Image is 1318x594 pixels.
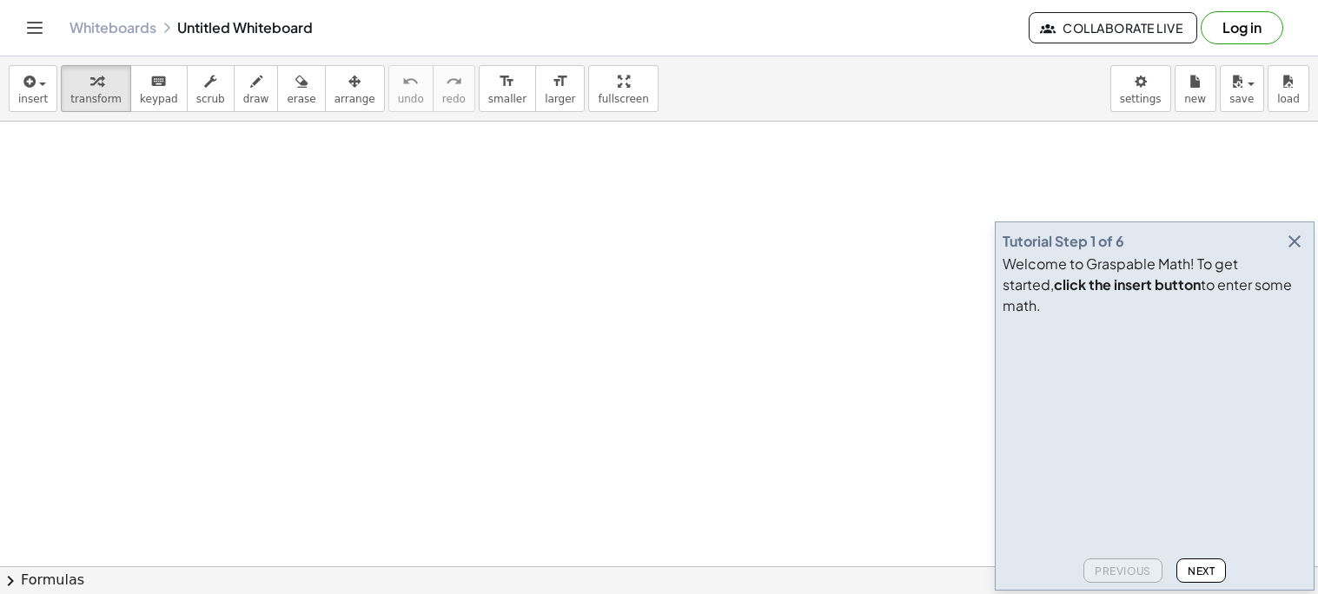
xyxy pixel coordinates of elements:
span: arrange [334,93,375,105]
span: fullscreen [598,93,648,105]
span: settings [1120,93,1162,105]
button: insert [9,65,57,112]
i: undo [402,71,419,92]
b: click the insert button [1054,275,1201,294]
span: new [1184,93,1206,105]
button: Log in [1201,11,1283,44]
button: keyboardkeypad [130,65,188,112]
button: undoundo [388,65,434,112]
span: scrub [196,93,225,105]
span: erase [287,93,315,105]
div: Welcome to Graspable Math! To get started, to enter some math. [1003,254,1307,316]
span: transform [70,93,122,105]
button: settings [1110,65,1171,112]
i: keyboard [150,71,167,92]
button: transform [61,65,131,112]
button: Next [1176,558,1226,583]
button: save [1220,65,1264,112]
span: save [1229,93,1254,105]
button: Collaborate Live [1029,12,1197,43]
button: format_sizelarger [535,65,585,112]
span: Collaborate Live [1043,20,1182,36]
button: draw [234,65,279,112]
button: scrub [187,65,235,112]
button: arrange [325,65,385,112]
button: new [1175,65,1216,112]
span: undo [398,93,424,105]
button: format_sizesmaller [479,65,536,112]
i: format_size [499,71,515,92]
span: larger [545,93,575,105]
i: format_size [552,71,568,92]
span: load [1277,93,1300,105]
span: insert [18,93,48,105]
button: fullscreen [588,65,658,112]
button: erase [277,65,325,112]
span: draw [243,93,269,105]
button: Toggle navigation [21,14,49,42]
button: load [1268,65,1309,112]
i: redo [446,71,462,92]
span: redo [442,93,466,105]
a: Whiteboards [70,19,156,36]
button: redoredo [433,65,475,112]
span: keypad [140,93,178,105]
span: smaller [488,93,527,105]
div: Tutorial Step 1 of 6 [1003,231,1124,252]
span: Next [1188,564,1215,577]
